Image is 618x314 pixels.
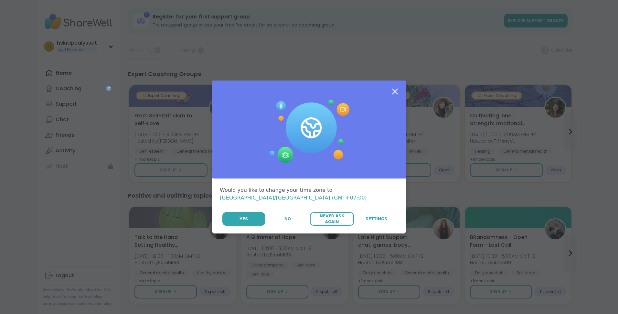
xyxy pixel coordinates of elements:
[220,186,398,202] div: Would you like to change your time zone to
[310,212,354,226] button: Never Ask Again
[106,86,111,91] iframe: Spotlight
[220,195,367,201] span: [GEOGRAPHIC_DATA]/[GEOGRAPHIC_DATA] (GMT+07:00)
[240,216,248,222] span: Yes
[313,213,350,225] span: Never Ask Again
[366,216,387,222] span: Settings
[266,212,309,226] button: No
[284,216,291,222] span: No
[355,212,398,226] a: Settings
[222,212,265,226] button: Yes
[269,100,349,163] img: Session Experience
